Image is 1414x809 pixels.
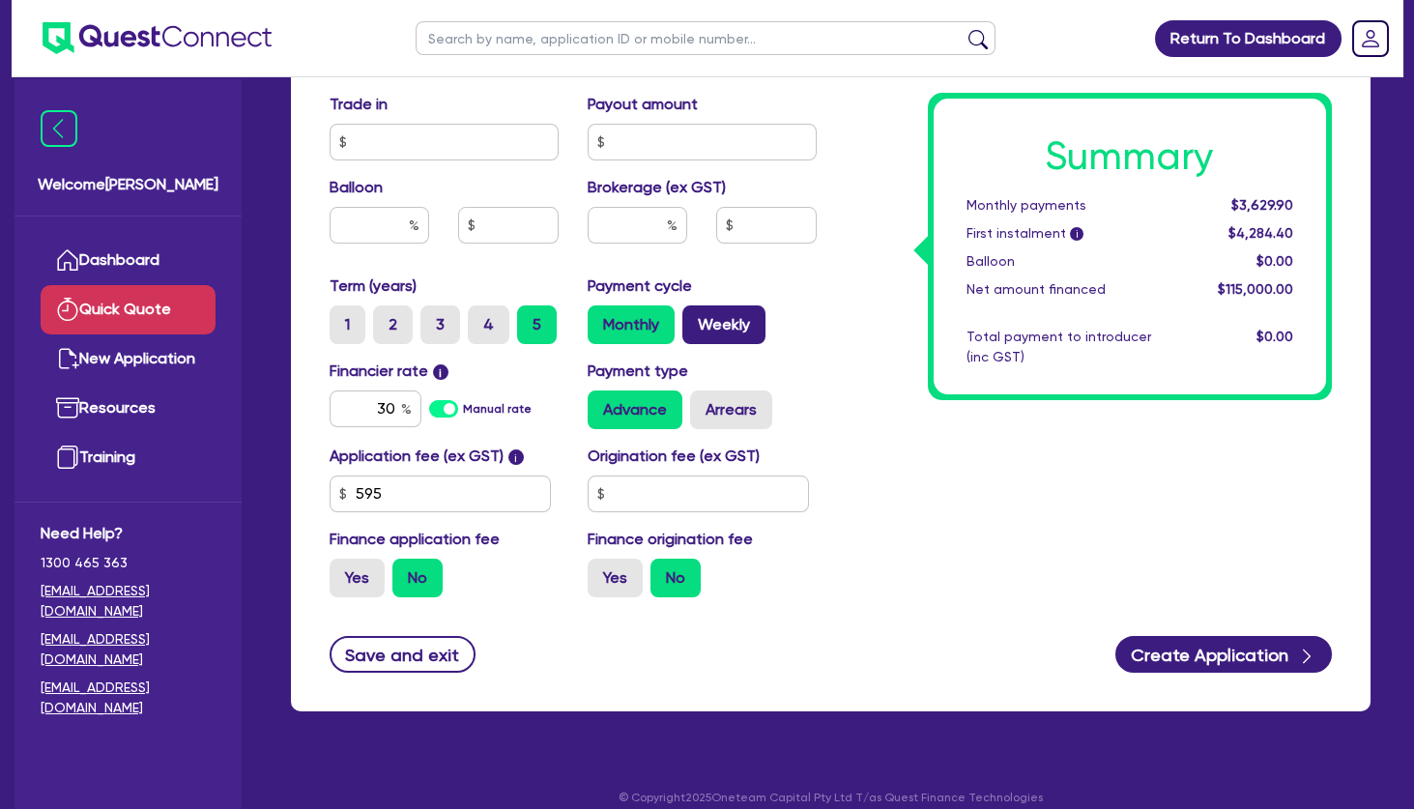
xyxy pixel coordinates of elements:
a: [EMAIL_ADDRESS][DOMAIN_NAME] [41,678,216,718]
div: Monthly payments [952,195,1190,216]
label: Arrears [690,390,772,429]
img: training [56,446,79,469]
label: 2 [373,305,413,344]
label: Application fee (ex GST) [330,445,504,468]
a: Dashboard [41,236,216,285]
span: $0.00 [1256,329,1293,344]
h1: Summary [967,133,1294,180]
a: Resources [41,384,216,433]
label: No [392,559,443,597]
img: icon-menu-close [41,110,77,147]
span: 1300 465 363 [41,553,216,573]
label: 3 [420,305,460,344]
span: $3,629.90 [1231,197,1293,213]
span: $4,284.40 [1228,225,1293,241]
label: Weekly [682,305,765,344]
label: Trade in [330,93,388,116]
img: resources [56,396,79,419]
span: i [508,449,524,465]
div: Total payment to introducer (inc GST) [952,327,1190,367]
label: 5 [517,305,557,344]
span: $0.00 [1256,253,1293,269]
label: Monthly [588,305,675,344]
label: Balloon [330,176,383,199]
a: [EMAIL_ADDRESS][DOMAIN_NAME] [41,581,216,621]
label: Advance [588,390,682,429]
button: Create Application [1115,636,1332,673]
label: 1 [330,305,365,344]
label: Brokerage (ex GST) [588,176,726,199]
label: Manual rate [463,400,532,418]
label: Payment type [588,360,688,383]
img: quick-quote [56,298,79,321]
span: Need Help? [41,522,216,545]
img: quest-connect-logo-blue [43,22,272,54]
a: Quick Quote [41,285,216,334]
label: 4 [468,305,509,344]
div: Net amount financed [952,279,1190,300]
button: Save and exit [330,636,476,673]
a: Return To Dashboard [1155,20,1342,57]
label: No [650,559,701,597]
label: Yes [588,559,643,597]
span: i [1070,228,1083,242]
label: Payment cycle [588,274,692,298]
div: Balloon [952,251,1190,272]
a: Dropdown toggle [1345,14,1396,64]
label: Financier rate [330,360,448,383]
label: Origination fee (ex GST) [588,445,760,468]
span: $115,000.00 [1218,281,1293,297]
span: i [433,364,448,380]
a: [EMAIL_ADDRESS][DOMAIN_NAME] [41,629,216,670]
img: new-application [56,347,79,370]
a: Training [41,433,216,482]
label: Yes [330,559,385,597]
label: Finance origination fee [588,528,753,551]
label: Term (years) [330,274,417,298]
a: New Application [41,334,216,384]
label: Payout amount [588,93,698,116]
span: Welcome [PERSON_NAME] [38,173,218,196]
div: First instalment [952,223,1190,244]
label: Finance application fee [330,528,500,551]
p: © Copyright 2025 Oneteam Capital Pty Ltd T/as Quest Finance Technologies [277,789,1384,806]
input: Search by name, application ID or mobile number... [416,21,996,55]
